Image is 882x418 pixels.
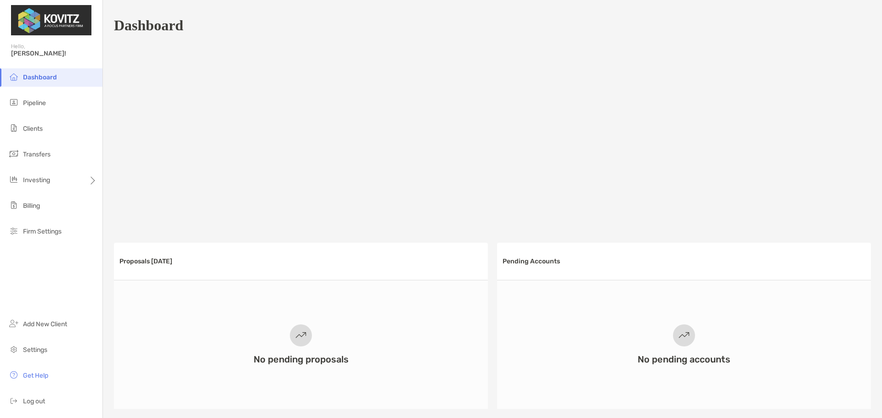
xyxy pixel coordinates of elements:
[119,257,172,265] h3: Proposals [DATE]
[8,369,19,380] img: get-help icon
[11,4,91,37] img: Zoe Logo
[503,257,560,265] h3: Pending Accounts
[23,372,48,379] span: Get Help
[23,320,67,328] span: Add New Client
[23,99,46,107] span: Pipeline
[8,123,19,134] img: clients icon
[8,148,19,159] img: transfers icon
[114,17,183,34] h1: Dashboard
[23,73,57,81] span: Dashboard
[8,71,19,82] img: dashboard icon
[23,397,45,405] span: Log out
[8,200,19,211] img: billing icon
[23,202,40,210] span: Billing
[23,228,62,235] span: Firm Settings
[23,150,51,158] span: Transfers
[23,346,47,354] span: Settings
[254,354,349,365] h3: No pending proposals
[8,344,19,355] img: settings icon
[8,97,19,108] img: pipeline icon
[11,50,97,57] span: [PERSON_NAME]!
[8,395,19,406] img: logout icon
[8,225,19,236] img: firm-settings icon
[638,354,730,365] h3: No pending accounts
[8,174,19,185] img: investing icon
[23,125,43,133] span: Clients
[23,176,50,184] span: Investing
[8,318,19,329] img: add_new_client icon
